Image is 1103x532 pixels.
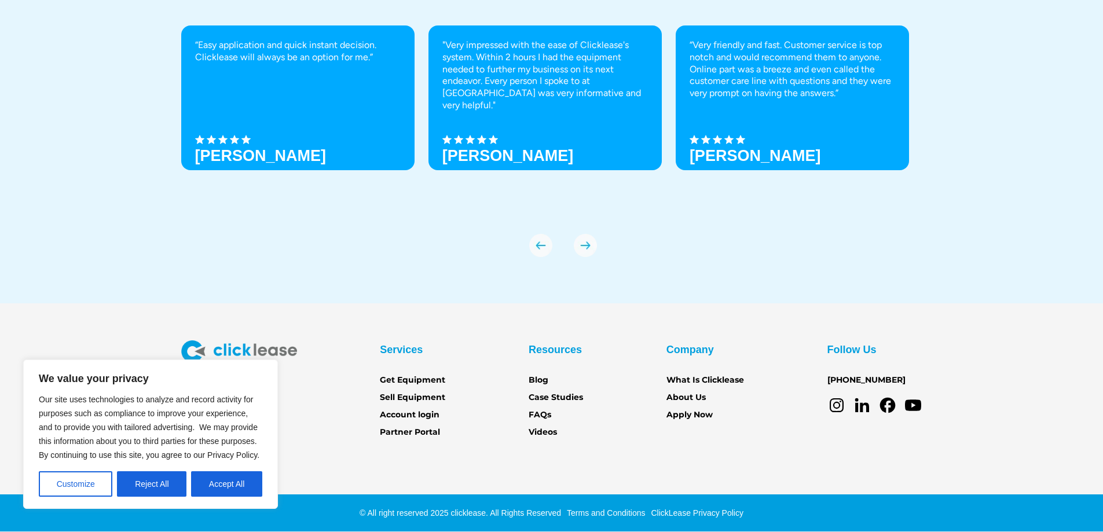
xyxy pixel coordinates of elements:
[191,471,262,497] button: Accept All
[181,340,297,362] img: Clicklease logo
[207,135,216,144] img: Black star icon
[666,374,744,387] a: What Is Clicklease
[360,507,561,519] div: © All right reserved 2025 clicklease. All Rights Reserved
[380,340,423,359] div: Services
[529,391,583,404] a: Case Studies
[380,374,445,387] a: Get Equipment
[195,39,401,64] p: “Easy application and quick instant decision. Clicklease will always be an option for me.”
[454,135,463,144] img: Black star icon
[195,147,327,164] h3: [PERSON_NAME]
[574,234,597,257] div: next slide
[701,135,710,144] img: Black star icon
[442,147,574,164] strong: [PERSON_NAME]
[241,135,251,144] img: Black star icon
[477,135,486,144] img: Black star icon
[564,508,645,518] a: Terms and Conditions
[117,471,186,497] button: Reject All
[666,409,713,421] a: Apply Now
[648,508,743,518] a: ClickLease Privacy Policy
[442,39,648,112] p: "Very impressed with the ease of Clicklease's system. Within 2 hours I had the equipment needed t...
[574,234,597,257] img: arrow Icon
[428,25,662,211] div: 2 of 8
[23,359,278,509] div: We value your privacy
[195,135,204,144] img: Black star icon
[724,135,734,144] img: Black star icon
[713,135,722,144] img: Black star icon
[690,39,895,100] p: “Very friendly and fast. Customer service is top notch and would recommend them to anyone. Online...
[39,372,262,386] p: We value your privacy
[380,409,439,421] a: Account login
[736,135,745,144] img: Black star icon
[676,25,909,211] div: 3 of 8
[827,374,906,387] a: [PHONE_NUMBER]
[690,147,821,164] h3: [PERSON_NAME]
[827,340,877,359] div: Follow Us
[666,340,714,359] div: Company
[230,135,239,144] img: Black star icon
[39,471,112,497] button: Customize
[529,409,551,421] a: FAQs
[666,391,706,404] a: About Us
[466,135,475,144] img: Black star icon
[529,234,552,257] img: arrow Icon
[218,135,228,144] img: Black star icon
[529,374,548,387] a: Blog
[442,135,452,144] img: Black star icon
[529,426,557,439] a: Videos
[380,426,440,439] a: Partner Portal
[529,234,552,257] div: previous slide
[181,25,922,257] div: carousel
[380,391,445,404] a: Sell Equipment
[489,135,498,144] img: Black star icon
[39,395,259,460] span: Our site uses technologies to analyze and record activity for purposes such as compliance to impr...
[181,25,415,211] div: 1 of 8
[529,340,582,359] div: Resources
[690,135,699,144] img: Black star icon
